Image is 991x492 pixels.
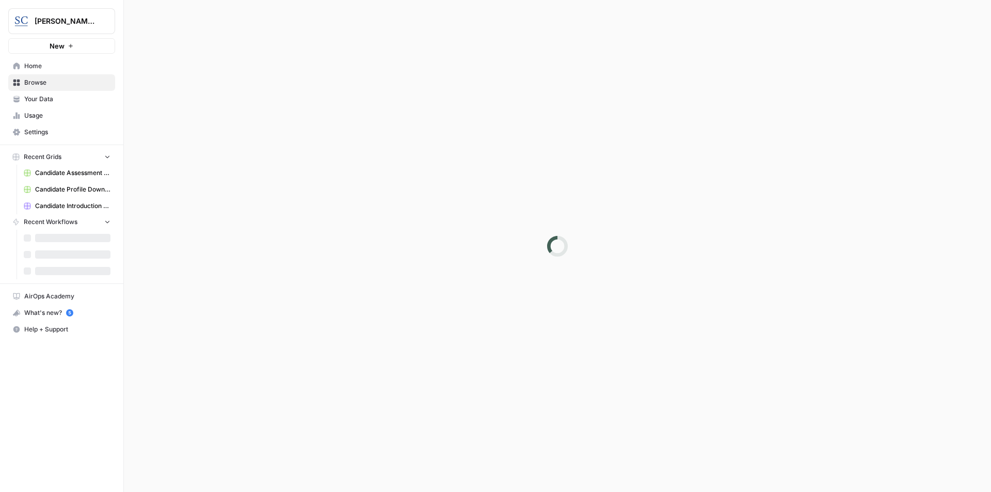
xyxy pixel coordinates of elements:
button: Workspace: Stanton Chase Nashville [8,8,115,34]
span: Help + Support [24,325,110,334]
span: [PERSON_NAME] [GEOGRAPHIC_DATA] [35,16,97,26]
button: Help + Support [8,321,115,338]
button: New [8,38,115,54]
span: Candidate Introduction Download Sheet [35,201,110,211]
a: Candidate Assessment Download Sheet [19,165,115,181]
button: What's new? 5 [8,305,115,321]
button: Recent Workflows [8,214,115,230]
span: Recent Workflows [24,217,77,227]
span: Usage [24,111,110,120]
a: Home [8,58,115,74]
text: 5 [68,310,71,315]
img: Stanton Chase Nashville Logo [12,12,30,30]
a: Settings [8,124,115,140]
span: Settings [24,128,110,137]
button: Recent Grids [8,149,115,165]
a: 5 [66,309,73,316]
span: New [50,41,65,51]
span: Browse [24,78,110,87]
span: Candidate Profile Download Sheet [35,185,110,194]
a: Candidate Introduction Download Sheet [19,198,115,214]
span: Home [24,61,110,71]
a: AirOps Academy [8,288,115,305]
span: Candidate Assessment Download Sheet [35,168,110,178]
span: Your Data [24,94,110,104]
a: Your Data [8,91,115,107]
div: What's new? [9,305,115,321]
span: AirOps Academy [24,292,110,301]
a: Usage [8,107,115,124]
span: Recent Grids [24,152,61,162]
a: Browse [8,74,115,91]
a: Candidate Profile Download Sheet [19,181,115,198]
